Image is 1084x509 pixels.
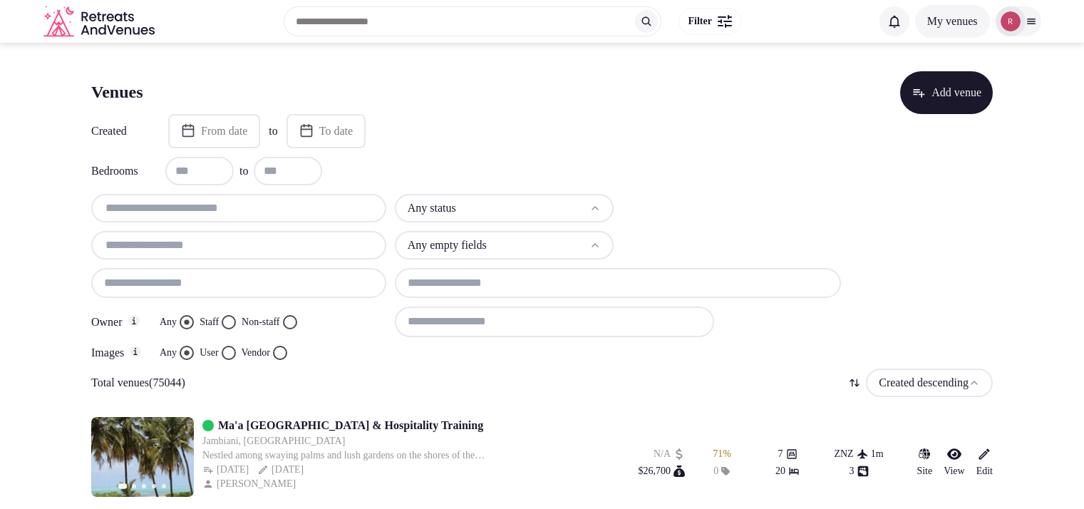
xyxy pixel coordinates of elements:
img: robiejavier [1001,11,1021,31]
p: Total venues (75044) [91,375,185,391]
button: Go to slide 4 [152,484,156,488]
div: 71 % [713,447,731,461]
label: Any [160,315,177,329]
button: [PERSON_NAME] [202,477,299,491]
button: My venues [915,5,990,38]
button: Filter [678,8,740,35]
button: N/A [654,447,685,461]
button: Go to slide 2 [132,484,136,488]
label: Staff [200,315,219,329]
span: 0 [713,464,718,478]
label: Vendor [242,346,270,360]
label: to [269,123,277,139]
button: ZNZ [834,447,867,461]
button: 20 [775,464,800,478]
a: Site [917,447,932,478]
button: Go to slide 3 [142,484,146,488]
a: My venues [915,15,990,27]
button: Go to slide 5 [162,484,166,488]
label: Created [91,125,148,137]
button: [DATE] [257,463,304,477]
a: View [944,447,964,478]
button: Jambiani, [GEOGRAPHIC_DATA] [202,434,345,448]
div: 1 m [871,447,884,461]
label: Non-staff [242,315,279,329]
span: to [239,163,248,180]
button: Go to slide 1 [118,483,128,489]
button: Images [130,346,141,357]
label: User [200,346,218,360]
button: 3 [850,464,869,478]
button: 1m [871,447,884,461]
button: To date [287,114,366,148]
a: Ma'a [GEOGRAPHIC_DATA] & Hospitality Training [218,417,483,434]
label: Owner [91,315,148,329]
span: 20 [775,464,785,478]
label: Bedrooms [91,165,148,177]
label: Any [160,346,177,360]
button: $26,700 [639,464,686,478]
svg: Retreats and Venues company logo [43,6,158,38]
h1: Venues [91,81,143,105]
button: Add venue [900,71,993,114]
a: Visit the homepage [43,6,158,38]
button: 71% [713,447,731,461]
button: From date [168,114,260,148]
span: Filter [688,14,711,29]
button: [DATE] [202,463,249,477]
span: From date [201,124,247,138]
button: 7 [778,447,797,461]
a: Edit [976,447,993,478]
div: Nestled among swaying palms and lush gardens on the shores of the [GEOGRAPHIC_DATA], you find our... [202,448,527,463]
span: To date [319,124,353,138]
img: Featured image for Ma'a Salama Boutique Resort & Hospitality Training [91,417,194,497]
button: Owner [128,315,140,327]
label: Images [91,346,148,359]
span: 7 [778,447,783,461]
